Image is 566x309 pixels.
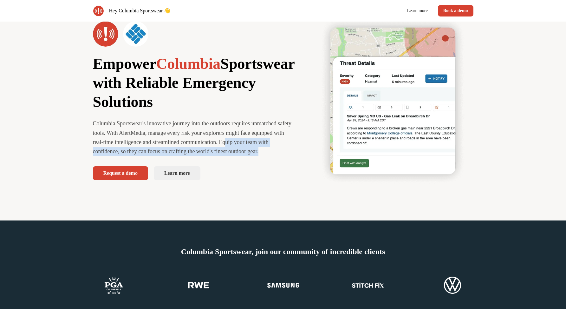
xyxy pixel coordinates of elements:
[109,7,171,15] p: Hey Columbia Sportswear 👋
[93,166,148,180] button: Request a demo
[181,246,385,257] p: Columbia Sportswear, join our community of incredible clients
[93,119,295,156] p: Columbia Sportswear's innovative journey into the outdoors requires unmatched safety tools. With ...
[402,5,433,16] a: Learn more
[93,54,295,111] p: Empower Sportswear with Reliable Emergency Solutions
[438,5,473,16] button: Book a demo
[154,166,200,180] a: Learn more
[156,55,220,72] span: Columbia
